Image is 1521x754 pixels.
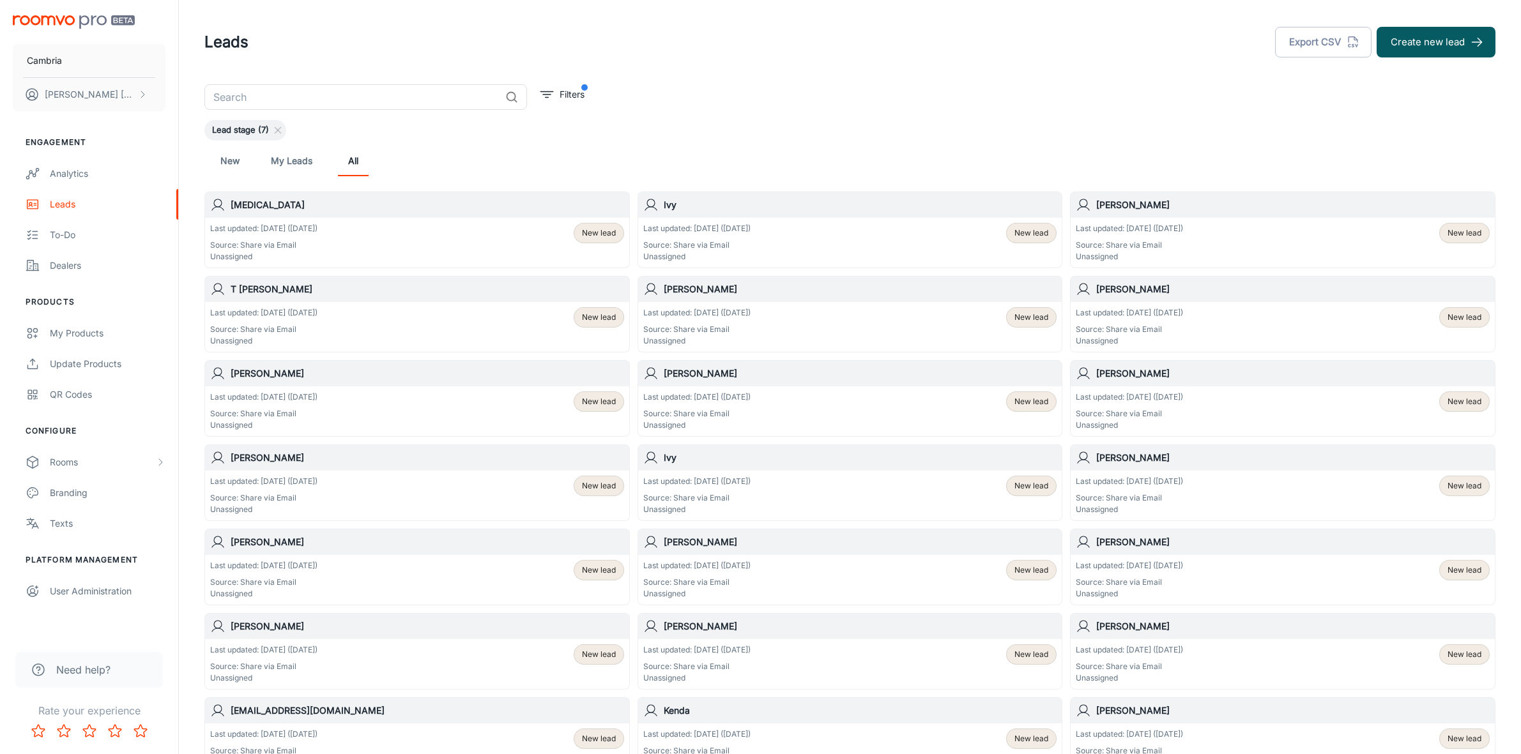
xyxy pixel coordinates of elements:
h6: [PERSON_NAME] [1096,704,1490,718]
button: Rate 4 star [102,718,128,744]
a: [PERSON_NAME]Last updated: [DATE] ([DATE])Source: Share via EmailUnassignedNew lead [1070,192,1495,268]
h6: [MEDICAL_DATA] [231,198,624,212]
span: New lead [1014,480,1048,492]
p: Rate your experience [10,703,168,718]
span: New lead [582,649,616,660]
a: [PERSON_NAME]Last updated: [DATE] ([DATE])Source: Share via EmailUnassignedNew lead [204,529,630,605]
span: New lead [1448,733,1481,744]
div: QR Codes [50,388,165,402]
button: Create new lead [1377,27,1495,57]
img: Roomvo PRO Beta [13,15,135,29]
span: New lead [1448,227,1481,239]
p: Last updated: [DATE] ([DATE]) [210,476,317,487]
div: Update Products [50,357,165,371]
p: Unassigned [210,588,317,599]
h6: [PERSON_NAME] [1096,619,1490,633]
div: Branding [50,486,165,500]
p: Unassigned [210,335,317,347]
button: filter [537,84,588,105]
p: Last updated: [DATE] ([DATE]) [210,223,317,234]
p: Source: Share via Email [643,661,751,672]
h6: [PERSON_NAME] [664,366,1057,381]
p: Source: Share via Email [643,492,751,504]
p: Source: Share via Email [210,239,317,251]
h6: [PERSON_NAME] [664,535,1057,549]
p: Unassigned [1076,504,1183,515]
p: Unassigned [643,335,751,347]
h6: Ivy [664,451,1057,465]
p: Last updated: [DATE] ([DATE]) [643,560,751,571]
span: New lead [582,312,616,323]
span: New lead [1448,396,1481,407]
a: [PERSON_NAME]Last updated: [DATE] ([DATE])Source: Share via EmailUnassignedNew lead [204,360,630,437]
span: New lead [1014,227,1048,239]
button: [PERSON_NAME] [PERSON_NAME] [13,78,165,111]
p: Last updated: [DATE] ([DATE]) [643,476,751,487]
h6: Ivy [664,198,1057,212]
p: Last updated: [DATE] ([DATE]) [210,644,317,656]
span: New lead [582,733,616,744]
p: [PERSON_NAME] [PERSON_NAME] [45,87,135,102]
p: Last updated: [DATE] ([DATE]) [643,644,751,656]
a: [PERSON_NAME]Last updated: [DATE] ([DATE])Source: Share via EmailUnassignedNew lead [1070,276,1495,352]
p: Source: Share via Email [1076,577,1183,588]
h6: [PERSON_NAME] [231,366,624,381]
h6: [PERSON_NAME] [1096,535,1490,549]
a: [PERSON_NAME]Last updated: [DATE] ([DATE])Source: Share via EmailUnassignedNew lead [1070,360,1495,437]
p: Source: Share via Email [210,324,317,335]
p: Unassigned [643,588,751,599]
span: New lead [1448,480,1481,492]
p: Last updated: [DATE] ([DATE]) [643,223,751,234]
span: Need help? [56,662,111,677]
p: Unassigned [1076,419,1183,431]
p: Source: Share via Email [210,577,317,588]
p: Last updated: [DATE] ([DATE]) [1076,644,1183,656]
p: Last updated: [DATE] ([DATE]) [643,307,751,319]
h6: [PERSON_NAME] [1096,282,1490,296]
button: Rate 5 star [128,718,153,744]
p: Unassigned [1076,672,1183,684]
span: Lead stage (7) [204,124,277,137]
button: Rate 2 star [51,718,77,744]
p: Source: Share via Email [210,408,317,419]
div: Analytics [50,167,165,181]
div: Leads [50,197,165,211]
h6: [PERSON_NAME] [1096,366,1490,381]
p: Last updated: [DATE] ([DATE]) [1076,728,1183,740]
span: New lead [1014,564,1048,576]
p: Unassigned [643,251,751,262]
h6: Kenda [664,704,1057,718]
h6: [PERSON_NAME] [231,535,624,549]
div: Rooms [50,455,155,469]
div: My Products [50,326,165,340]
span: New lead [1014,649,1048,660]
a: [PERSON_NAME]Last updated: [DATE] ([DATE])Source: Share via EmailUnassignedNew lead [638,529,1063,605]
a: [PERSON_NAME]Last updated: [DATE] ([DATE])Source: Share via EmailUnassignedNew lead [204,444,630,521]
p: Source: Share via Email [1076,324,1183,335]
a: My Leads [271,146,312,176]
button: Rate 1 star [26,718,51,744]
span: New lead [1014,733,1048,744]
p: Source: Share via Email [1076,239,1183,251]
a: [MEDICAL_DATA]Last updated: [DATE] ([DATE])Source: Share via EmailUnassignedNew lead [204,192,630,268]
span: New lead [582,396,616,407]
p: Last updated: [DATE] ([DATE]) [1076,307,1183,319]
h6: [PERSON_NAME] [1096,451,1490,465]
h6: [PERSON_NAME] [664,619,1057,633]
p: Unassigned [210,504,317,515]
p: Last updated: [DATE] ([DATE]) [1076,560,1183,571]
p: Filters [560,87,585,102]
p: Last updated: [DATE] ([DATE]) [643,728,751,740]
p: Source: Share via Email [643,577,751,588]
button: Rate 3 star [77,718,102,744]
div: To-do [50,228,165,242]
span: New lead [1014,396,1048,407]
p: Unassigned [210,672,317,684]
p: Last updated: [DATE] ([DATE]) [1076,391,1183,403]
p: Source: Share via Email [643,324,751,335]
span: New lead [1014,312,1048,323]
h6: [PERSON_NAME] [231,619,624,633]
input: Search [204,84,500,110]
a: IvyLast updated: [DATE] ([DATE])Source: Share via EmailUnassignedNew lead [638,192,1063,268]
a: [PERSON_NAME]Last updated: [DATE] ([DATE])Source: Share via EmailUnassignedNew lead [204,613,630,690]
